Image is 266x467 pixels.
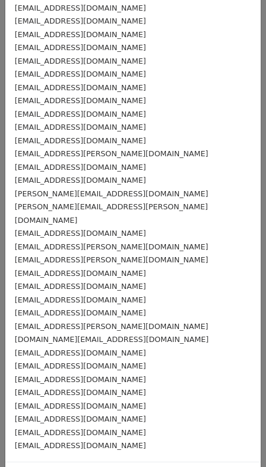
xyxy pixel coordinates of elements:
small: [EMAIL_ADDRESS][DOMAIN_NAME] [15,388,146,397]
small: [EMAIL_ADDRESS][PERSON_NAME][DOMAIN_NAME] [15,322,208,331]
small: [EMAIL_ADDRESS][DOMAIN_NAME] [15,269,146,278]
small: [EMAIL_ADDRESS][DOMAIN_NAME] [15,375,146,384]
small: [EMAIL_ADDRESS][DOMAIN_NAME] [15,361,146,370]
small: [EMAIL_ADDRESS][DOMAIN_NAME] [15,308,146,317]
small: [EMAIL_ADDRESS][PERSON_NAME][DOMAIN_NAME] [15,242,208,251]
small: [EMAIL_ADDRESS][PERSON_NAME][DOMAIN_NAME] [15,255,208,264]
small: [EMAIL_ADDRESS][DOMAIN_NAME] [15,83,146,92]
small: [EMAIL_ADDRESS][DOMAIN_NAME] [15,123,146,131]
small: [EMAIL_ADDRESS][DOMAIN_NAME] [15,295,146,304]
small: [EMAIL_ADDRESS][DOMAIN_NAME] [15,4,146,12]
small: [EMAIL_ADDRESS][DOMAIN_NAME] [15,402,146,410]
small: [EMAIL_ADDRESS][DOMAIN_NAME] [15,415,146,423]
iframe: Chat Widget [207,410,266,467]
small: [EMAIL_ADDRESS][PERSON_NAME][DOMAIN_NAME] [15,149,208,158]
small: [EMAIL_ADDRESS][DOMAIN_NAME] [15,110,146,119]
small: [PERSON_NAME][EMAIL_ADDRESS][DOMAIN_NAME] [15,189,208,198]
small: [EMAIL_ADDRESS][DOMAIN_NAME] [15,163,146,172]
small: [EMAIL_ADDRESS][DOMAIN_NAME] [15,348,146,357]
small: [EMAIL_ADDRESS][DOMAIN_NAME] [15,17,146,25]
small: [EMAIL_ADDRESS][DOMAIN_NAME] [15,96,146,105]
small: [EMAIL_ADDRESS][DOMAIN_NAME] [15,176,146,185]
small: [EMAIL_ADDRESS][DOMAIN_NAME] [15,441,146,450]
small: [EMAIL_ADDRESS][DOMAIN_NAME] [15,428,146,437]
small: [EMAIL_ADDRESS][DOMAIN_NAME] [15,229,146,238]
small: [PERSON_NAME][EMAIL_ADDRESS][PERSON_NAME][DOMAIN_NAME] [15,202,208,225]
small: [EMAIL_ADDRESS][DOMAIN_NAME] [15,282,146,291]
small: [EMAIL_ADDRESS][DOMAIN_NAME] [15,70,146,78]
small: [DOMAIN_NAME][EMAIL_ADDRESS][DOMAIN_NAME] [15,335,208,344]
small: [EMAIL_ADDRESS][DOMAIN_NAME] [15,57,146,65]
small: [EMAIL_ADDRESS][DOMAIN_NAME] [15,30,146,39]
small: [EMAIL_ADDRESS][DOMAIN_NAME] [15,136,146,145]
small: [EMAIL_ADDRESS][DOMAIN_NAME] [15,43,146,52]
